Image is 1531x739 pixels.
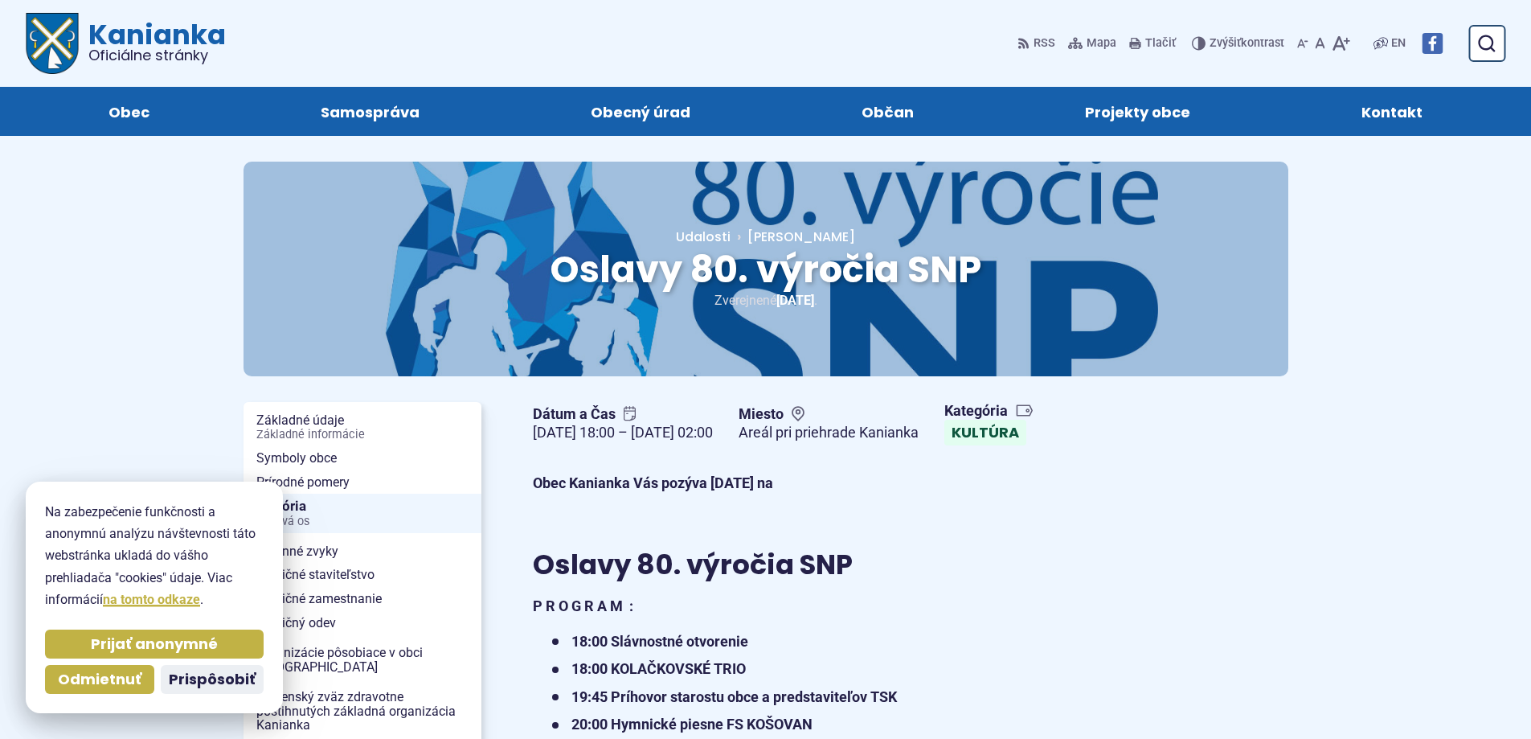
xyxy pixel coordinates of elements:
[244,470,481,495] a: Prírodné pomery
[295,289,1237,311] p: Zverejnené .
[45,665,154,694] button: Odmietnuť
[1210,37,1284,51] span: kontrast
[739,405,919,424] span: Miesto
[571,660,746,677] strong: 18:00 KOLAČKOVSKÉ TRIO
[1087,34,1116,53] span: Mapa
[26,13,79,74] img: Prejsť na domovskú stránku
[862,87,914,136] span: Občan
[533,424,713,442] figcaption: [DATE] 18:00 – [DATE] 02:00
[256,540,469,564] span: Rodinné zvyky
[731,228,855,246] a: [PERSON_NAME]
[256,587,469,611] span: Tradičné zamestnanie
[533,545,853,584] span: Oslavy 80. výročia SNP
[571,633,748,650] strong: 18:00 Slávnostné otvorenie
[45,630,264,659] button: Prijať anonymné
[161,665,264,694] button: Prispôsobiť
[1388,34,1409,53] a: EN
[944,402,1034,421] span: Kategória
[103,592,200,607] a: na tomto odkaze
[1210,36,1241,50] span: Zvýšiť
[79,21,226,63] span: Kanianka
[88,48,226,63] span: Oficiálne stránky
[244,446,481,470] a: Symboly obce
[1361,87,1423,136] span: Kontakt
[251,87,489,136] a: Samospráva
[244,641,481,679] a: Organizácie pôsobiace v obci [GEOGRAPHIC_DATA]
[792,87,984,136] a: Občan
[1145,37,1176,51] span: Tlačiť
[39,87,219,136] a: Obec
[1294,27,1312,60] button: Zmenšiť veľkosť písma
[244,611,481,635] a: Tradičný odev
[1422,33,1443,54] img: Prejsť na Facebook stránku
[169,671,256,689] span: Prispôsobiť
[1192,27,1287,60] button: Zvýšiťkontrast
[776,293,814,308] span: [DATE]
[256,611,469,635] span: Tradičný odev
[1017,27,1058,60] a: RSS
[1085,87,1190,136] span: Projekty obce
[676,228,731,246] a: Udalosti
[533,474,773,491] strong: Obec Kanianka Vás pozýva [DATE] na
[256,515,469,528] span: Časová os
[591,87,690,136] span: Obecný úrad
[521,87,759,136] a: Obecný úrad
[244,685,481,737] a: Slovenský zväz zdravotne postihnutých základná organizácia Kanianka
[256,470,469,495] span: Prírodné pomery
[1292,87,1492,136] a: Kontakt
[91,635,218,654] span: Prijať anonymné
[1391,34,1406,53] span: EN
[244,494,481,533] a: HistóriaČasová os
[108,87,149,136] span: Obec
[550,244,981,295] span: Oslavy 80. výročia SNP
[533,597,633,614] strong: P R O G R A M :
[256,494,469,533] span: História
[244,540,481,564] a: Rodinné zvyky
[244,409,481,446] a: Základné údajeZákladné informácie
[256,429,469,441] span: Základné informácie
[1016,87,1260,136] a: Projekty obce
[1126,27,1179,60] button: Tlačiť
[571,688,897,705] strong: 19:45 Príhovor starostu obce a predstaviteľov TSK
[1065,27,1120,60] a: Mapa
[944,420,1026,445] a: Kultúra
[26,13,226,74] a: Logo Kanianka, prejsť na domovskú stránku.
[256,563,469,587] span: Tradičné staviteľstvo
[256,446,469,470] span: Symboly obce
[1034,34,1055,53] span: RSS
[244,587,481,611] a: Tradičné zamestnanie
[533,405,713,424] span: Dátum a Čas
[244,563,481,587] a: Tradičné staviteľstvo
[571,716,813,733] strong: 20:00 Hymnické piesne FS KOŠOVAN
[256,409,469,446] span: Základné údaje
[747,228,855,246] span: [PERSON_NAME]
[1312,27,1328,60] button: Nastaviť pôvodnú veľkosť písma
[739,424,919,442] figcaption: Areál pri priehrade Kanianka
[256,685,469,737] span: Slovenský zväz zdravotne postihnutých základná organizácia Kanianka
[256,641,469,679] span: Organizácie pôsobiace v obci [GEOGRAPHIC_DATA]
[1328,27,1353,60] button: Zväčšiť veľkosť písma
[58,671,141,689] span: Odmietnuť
[45,501,264,610] p: Na zabezpečenie funkčnosti a anonymnú analýzu návštevnosti táto webstránka ukladá do vášho prehli...
[321,87,420,136] span: Samospráva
